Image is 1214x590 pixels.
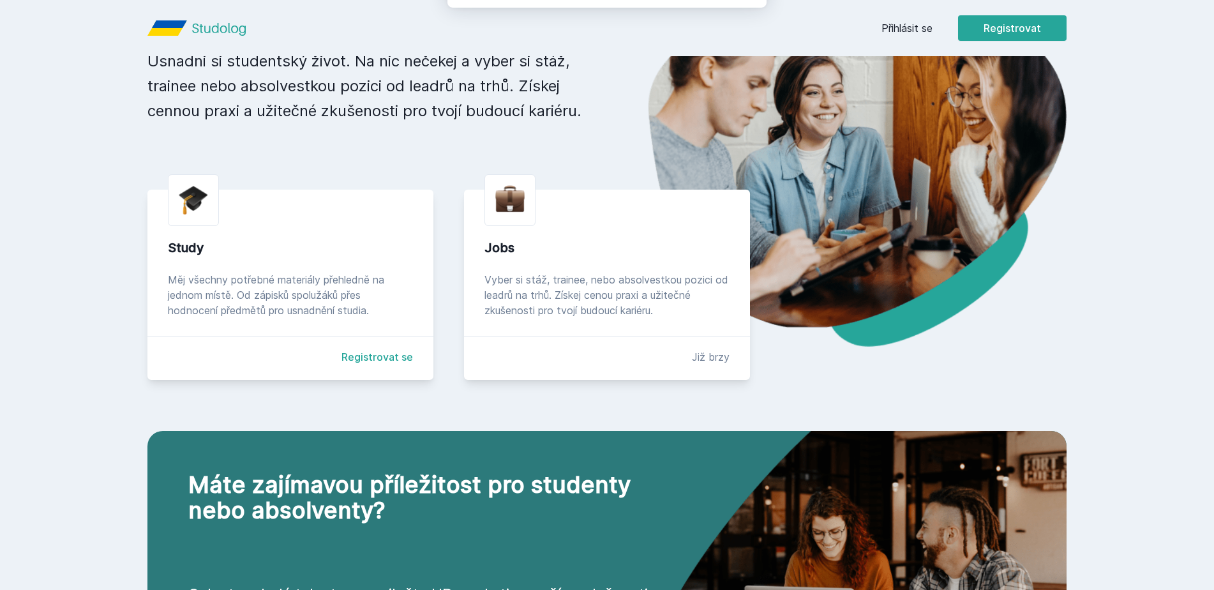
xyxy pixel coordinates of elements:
div: Jobs [484,239,730,257]
h2: Máte zajímavou příležitost pro studenty nebo absolventy? [188,472,678,523]
div: Study [168,239,413,257]
button: Ne [587,66,633,98]
img: notification icon [463,15,514,66]
a: Registrovat se [341,349,413,365]
img: briefcase.png [495,183,525,215]
div: Vyber si stáž, trainee, nebo absolvestkou pozici od leadrů na trhů. Získej cenou praxi a užitečné... [484,272,730,318]
div: Již brzy [692,349,730,365]
div: Měj všechny potřebné materiály přehledně na jednom místě. Od zápisků spolužáků přes hodnocení pře... [168,272,413,318]
div: [PERSON_NAME] dostávat tipy ohledně studia, nových testů, hodnocení učitelů a předmětů? [514,15,751,45]
img: graduation-cap.png [179,185,208,215]
button: Jasně, jsem pro [640,66,751,98]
